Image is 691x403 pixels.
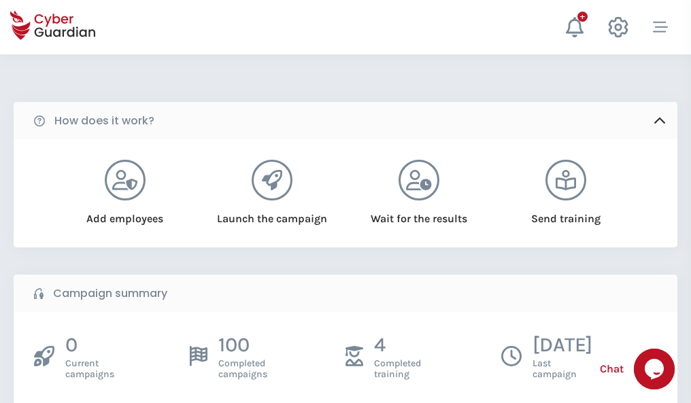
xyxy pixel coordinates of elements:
span: Current campaigns [65,358,114,380]
span: Completed campaigns [218,358,267,380]
span: Chat [600,361,624,377]
div: Wait for the results [363,200,475,227]
span: Last campaign [533,358,592,380]
b: Campaign summary [53,285,167,302]
b: How does it work? [54,113,154,129]
p: 0 [65,332,114,358]
div: Launch the campaign [216,200,328,227]
p: 100 [218,332,267,358]
p: 4 [374,332,421,358]
div: Send training [510,200,622,227]
span: Completed training [374,358,421,380]
div: + [577,12,588,22]
div: Add employees [69,200,181,227]
iframe: chat widget [634,349,677,389]
p: [DATE] [533,332,592,358]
